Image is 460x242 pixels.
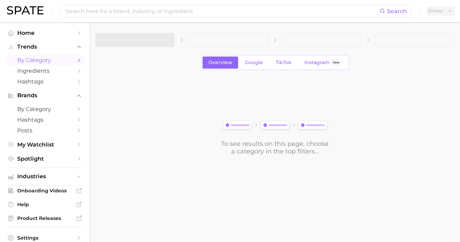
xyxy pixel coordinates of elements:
span: Home [17,30,72,36]
span: by Category [17,57,72,63]
a: Help [6,199,84,210]
span: Spotlight [17,155,72,162]
img: SPATE [7,6,43,14]
a: Home [6,28,84,38]
span: Overview [208,60,232,65]
span: Posts [17,127,72,134]
span: Ingredients [17,68,72,74]
a: Ingredients [6,65,84,76]
button: Brands [6,90,84,101]
span: TikTok [276,60,292,65]
a: Posts [6,125,84,136]
input: Search here for a brand, industry, or ingredient [65,5,380,17]
a: TikTok [270,57,297,69]
a: Overview [203,57,238,69]
span: Settings [17,235,72,241]
span: Trends [17,44,72,50]
a: Hashtags [6,114,84,125]
span: Instagram [304,60,330,65]
span: Industries [17,173,72,180]
span: My Watchlist [17,141,72,148]
span: Help [17,201,72,208]
span: Hashtags [17,78,72,85]
a: by Category [6,55,84,65]
span: Search [387,8,407,14]
a: Onboarding Videos [6,185,84,196]
button: Show [427,7,455,16]
a: Product Releases [6,213,84,223]
span: Product Releases [17,215,72,221]
a: InstagramBeta [298,57,348,69]
span: Brands [17,92,72,99]
span: Show [428,9,443,13]
a: Google [239,57,269,69]
button: Industries [6,171,84,182]
a: My Watchlist [6,139,84,150]
span: by Category [17,106,72,112]
a: by Category [6,104,84,114]
button: Trends [6,42,84,52]
span: Beta [333,60,340,65]
span: Onboarding Videos [17,188,72,194]
a: Spotlight [6,153,84,164]
div: To see results on this page, choose a category in the top filters... [221,140,329,155]
a: Hashtags [6,76,84,87]
span: Hashtags [17,117,72,123]
span: Google [245,60,263,65]
img: svg%3e [221,120,329,132]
